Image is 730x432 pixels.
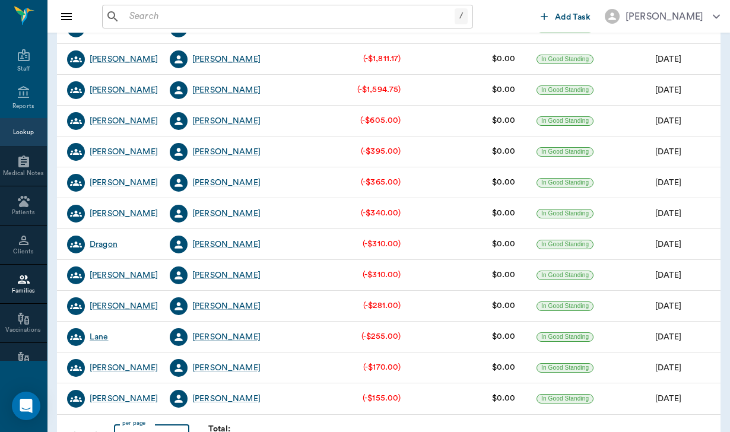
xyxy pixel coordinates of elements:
span: In Good Standing [537,271,593,279]
a: [PERSON_NAME] [192,239,261,250]
td: $0.00 [483,352,525,383]
div: 07/02/24 [655,84,681,96]
a: [PERSON_NAME] [192,177,261,189]
a: Lane [90,331,109,343]
a: [PERSON_NAME] [90,393,158,405]
div: Lookup [13,128,34,137]
a: [PERSON_NAME] [90,208,158,220]
a: [PERSON_NAME] [192,115,261,127]
div: 04/29/25 [655,393,681,405]
a: Dragon [90,239,118,250]
span: In Good Standing [537,395,593,403]
a: [PERSON_NAME] [192,208,261,220]
span: In Good Standing [537,86,593,94]
a: [PERSON_NAME] [192,269,261,281]
div: Staff [17,65,30,74]
td: $0.00 [483,74,525,106]
div: 02/08/25 [655,115,681,127]
td: (-$365.00) [351,167,411,198]
td: (-$605.00) [351,105,411,136]
td: $0.00 [483,136,525,167]
span: In Good Standing [537,148,593,156]
a: [PERSON_NAME] [90,300,158,312]
a: [PERSON_NAME] [90,269,158,281]
button: [PERSON_NAME] [595,5,729,27]
td: (-$395.00) [351,136,411,167]
div: / [455,8,468,24]
div: 06/19/25 [655,208,681,220]
label: per page [122,419,146,427]
input: Search [125,8,455,25]
td: $0.00 [483,105,525,136]
span: In Good Standing [537,333,593,341]
td: $0.00 [483,198,525,229]
button: Close drawer [55,5,78,28]
a: [PERSON_NAME] [192,393,261,405]
a: [PERSON_NAME] [192,146,261,158]
a: [PERSON_NAME] [90,53,158,65]
span: In Good Standing [537,364,593,372]
div: 09/20/23 [655,53,681,65]
a: [PERSON_NAME] [192,331,261,343]
span: In Good Standing [537,179,593,187]
td: (-$281.00) [354,290,411,322]
td: (-$310.00) [353,228,411,260]
td: (-$1,811.17) [354,43,411,75]
td: $0.00 [483,321,525,352]
td: $0.00 [483,228,525,260]
div: 04/29/25 [655,362,681,374]
td: $0.00 [483,43,525,75]
a: [PERSON_NAME] [90,146,158,158]
a: [PERSON_NAME] [192,84,261,96]
div: [PERSON_NAME] [192,300,261,312]
a: [PERSON_NAME] [192,53,261,65]
div: 05/30/23 [655,300,681,312]
span: In Good Standing [537,209,593,218]
td: $0.00 [483,290,525,322]
div: 09/30/25 [655,177,681,189]
td: $0.00 [483,167,525,198]
a: [PERSON_NAME] [90,84,158,96]
a: [PERSON_NAME] [90,177,158,189]
span: In Good Standing [537,55,593,63]
td: (-$340.00) [351,198,411,229]
span: In Good Standing [537,302,593,310]
td: (-$255.00) [352,321,411,352]
td: (-$310.00) [353,259,411,291]
div: Reports [12,102,34,111]
td: $0.00 [483,383,525,414]
td: $0.00 [483,259,525,291]
div: [PERSON_NAME] [626,9,703,24]
div: 05/21/25 [655,239,681,250]
a: [PERSON_NAME] [90,362,158,374]
td: (-$155.00) [353,383,411,414]
a: [PERSON_NAME] [192,362,261,374]
span: In Good Standing [537,117,593,125]
div: 12/02/24 [655,269,681,281]
a: [PERSON_NAME] [90,115,158,127]
div: 09/20/24 [655,146,681,158]
span: In Good Standing [537,240,593,249]
td: (-$170.00) [354,352,411,383]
